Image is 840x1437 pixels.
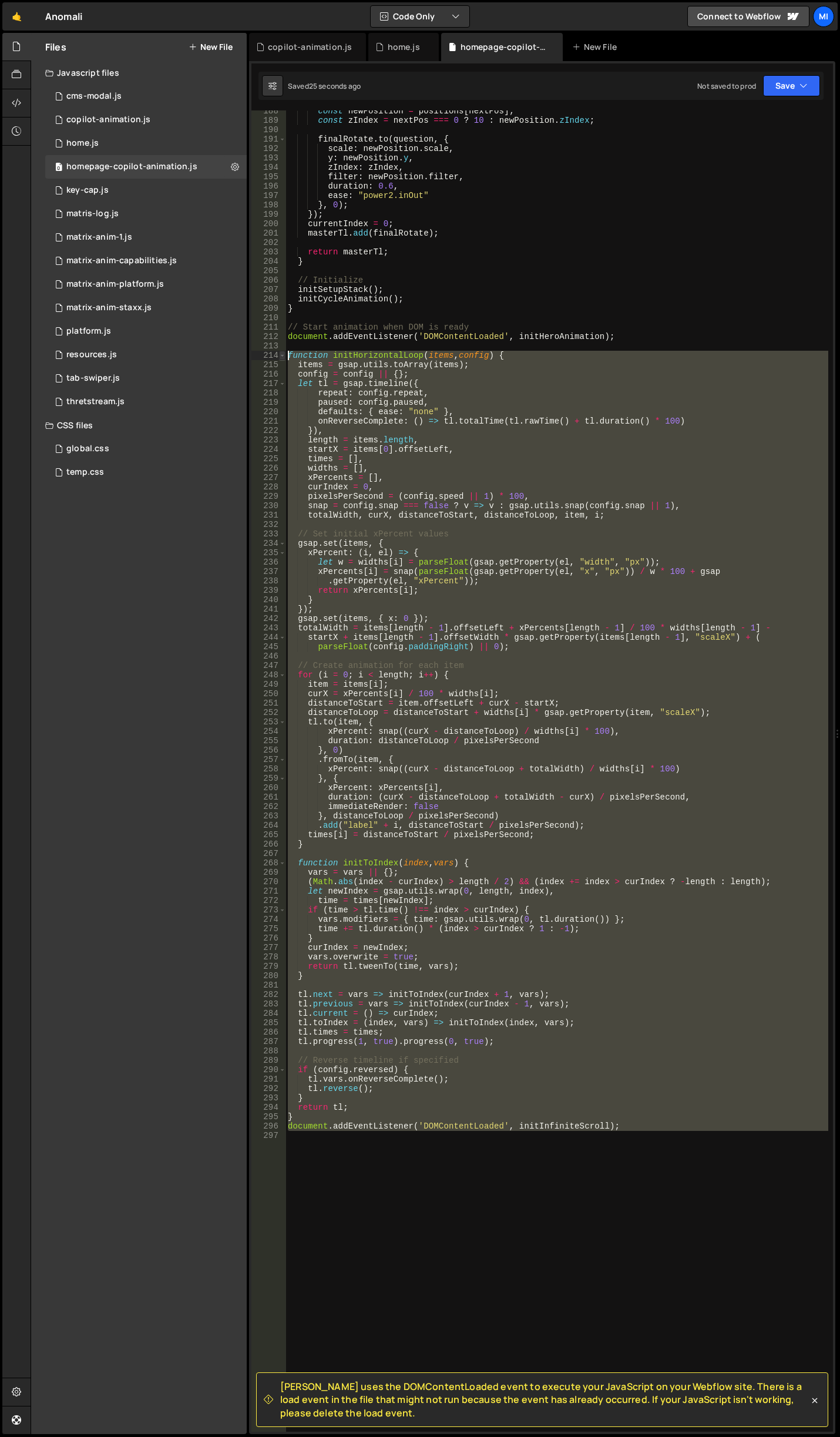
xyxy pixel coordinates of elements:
[251,915,286,924] div: 274
[251,1122,286,1131] div: 296
[45,108,247,132] div: 15093/44927.js
[251,652,286,661] div: 246
[251,1018,286,1028] div: 285
[251,482,286,492] div: 228
[251,294,286,304] div: 208
[251,313,286,323] div: 210
[251,670,286,680] div: 248
[813,6,834,27] div: Mi
[251,172,286,182] div: 195
[251,285,286,294] div: 207
[251,952,286,962] div: 278
[251,736,286,746] div: 255
[45,202,247,226] div: 15093/44972.js
[251,266,286,276] div: 205
[251,727,286,736] div: 254
[45,155,247,179] div: 15093/44951.js
[251,1084,286,1093] div: 292
[251,981,286,990] div: 281
[251,576,286,586] div: 238
[251,106,286,116] div: 188
[251,605,286,614] div: 241
[251,934,286,943] div: 276
[288,81,361,91] div: Saved
[251,764,286,774] div: 258
[45,320,247,343] div: 15093/44024.js
[66,444,109,454] div: global.css
[251,877,286,887] div: 270
[66,256,177,266] div: matrix-anim-capabilities.js
[251,943,286,952] div: 277
[251,351,286,360] div: 214
[251,623,286,633] div: 243
[251,257,286,266] div: 204
[251,887,286,896] div: 271
[251,708,286,717] div: 252
[251,1046,286,1056] div: 288
[251,219,286,229] div: 200
[388,41,420,53] div: home.js
[251,811,286,821] div: 263
[251,905,286,915] div: 273
[55,163,62,173] span: 0
[251,821,286,830] div: 264
[66,232,132,243] div: matrix-anim-1.js
[251,1056,286,1065] div: 289
[251,830,286,840] div: 265
[251,999,286,1009] div: 283
[251,388,286,398] div: 218
[251,1037,286,1046] div: 287
[66,209,119,219] div: matris-log.js
[251,125,286,135] div: 190
[66,373,120,384] div: tab-swiper.js
[251,238,286,247] div: 202
[251,1093,286,1103] div: 293
[763,75,820,96] button: Save
[66,162,197,172] div: homepage-copilot-animation.js
[251,360,286,370] div: 215
[251,567,286,576] div: 237
[251,990,286,999] div: 282
[251,586,286,595] div: 239
[251,858,286,868] div: 268
[251,774,286,783] div: 259
[66,115,150,125] div: copilot-animation.js
[45,296,247,320] div: 15093/44560.js
[251,454,286,464] div: 225
[66,303,152,313] div: matrix-anim-staxx.js
[251,962,286,971] div: 279
[280,1380,809,1419] span: [PERSON_NAME] uses the DOMContentLoaded event to execute your JavaScript on your Webflow site. Th...
[251,642,286,652] div: 245
[251,426,286,435] div: 222
[251,868,286,877] div: 269
[66,279,164,290] div: matrix-anim-platform.js
[251,783,286,793] div: 260
[251,614,286,623] div: 242
[251,1009,286,1018] div: 284
[251,304,286,313] div: 209
[45,273,247,296] div: 15093/44547.js
[66,138,99,149] div: home.js
[66,397,125,407] div: thretstream.js
[66,326,111,337] div: platform.js
[251,1112,286,1122] div: 295
[251,332,286,341] div: 212
[45,390,247,414] div: 15093/42555.js
[251,520,286,529] div: 232
[251,341,286,351] div: 213
[45,461,247,484] div: 15093/41680.css
[45,226,247,249] div: 15093/44468.js
[251,699,286,708] div: 251
[251,370,286,379] div: 216
[251,210,286,219] div: 199
[251,1065,286,1075] div: 290
[251,144,286,153] div: 192
[251,793,286,802] div: 261
[251,435,286,445] div: 223
[251,182,286,191] div: 196
[687,6,809,27] a: Connect to Webflow
[251,135,286,144] div: 191
[251,511,286,520] div: 231
[251,746,286,755] div: 256
[251,1103,286,1112] div: 294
